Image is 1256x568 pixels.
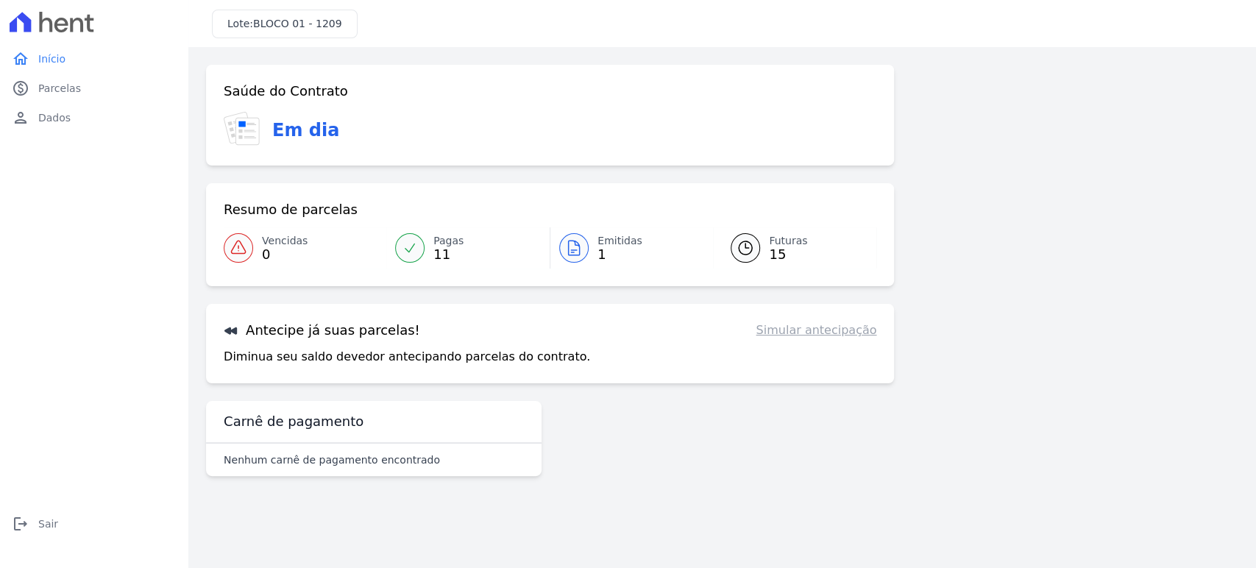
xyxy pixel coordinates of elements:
[224,413,363,430] h3: Carnê de pagamento
[224,322,420,339] h3: Antecipe já suas parcelas!
[386,227,550,269] a: Pagas 11
[433,249,464,260] span: 11
[38,81,81,96] span: Parcelas
[227,16,342,32] h3: Lote:
[262,249,308,260] span: 0
[224,82,348,100] h3: Saúde do Contrato
[6,44,182,74] a: homeInício
[12,515,29,533] i: logout
[224,227,386,269] a: Vencidas 0
[262,233,308,249] span: Vencidas
[272,117,339,143] h3: Em dia
[713,227,876,269] a: Futuras 15
[769,233,807,249] span: Futuras
[6,509,182,539] a: logoutSair
[224,348,590,366] p: Diminua seu saldo devedor antecipando parcelas do contrato.
[12,50,29,68] i: home
[597,233,642,249] span: Emitidas
[253,18,342,29] span: BLOCO 01 - 1209
[12,79,29,97] i: paid
[597,249,642,260] span: 1
[6,74,182,103] a: paidParcelas
[38,516,58,531] span: Sair
[224,452,440,467] p: Nenhum carnê de pagamento encontrado
[12,109,29,127] i: person
[756,322,876,339] a: Simular antecipação
[433,233,464,249] span: Pagas
[38,52,65,66] span: Início
[224,201,358,219] h3: Resumo de parcelas
[550,227,713,269] a: Emitidas 1
[6,103,182,132] a: personDados
[769,249,807,260] span: 15
[38,110,71,125] span: Dados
